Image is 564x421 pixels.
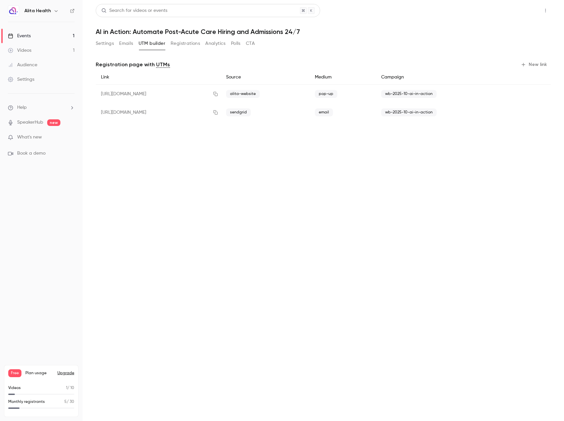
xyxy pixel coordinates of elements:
[221,70,310,85] div: Source
[8,104,75,111] li: help-dropdown-opener
[96,38,114,49] button: Settings
[315,108,333,116] span: email
[381,90,437,98] span: wb-2025-10-ai-in-action
[376,70,508,85] div: Campaign
[8,6,19,16] img: Alita Health
[139,38,165,49] button: UTM builder
[119,38,133,49] button: Emails
[67,135,75,140] iframe: Noticeable Trigger
[66,385,74,391] p: / 10
[8,76,34,83] div: Settings
[8,369,21,377] span: Free
[64,400,67,404] span: 5
[8,33,31,39] div: Events
[518,59,551,70] button: New link
[24,8,51,14] h6: Alita Health
[509,4,535,17] button: Share
[96,70,221,85] div: Link
[64,399,74,405] p: / 30
[96,103,221,122] div: [URL][DOMAIN_NAME]
[8,47,31,54] div: Videos
[246,38,255,49] button: CTA
[8,385,21,391] p: Videos
[47,119,60,126] span: new
[226,90,260,98] span: alita-website
[231,38,241,49] button: Polls
[310,70,376,85] div: Medium
[8,399,45,405] p: Monthly registrants
[226,108,251,116] span: sendgrid
[156,61,170,69] a: UTMs
[205,38,226,49] button: Analytics
[17,150,46,157] span: Book a demo
[381,108,437,116] span: wb-2025-10-ai-in-action
[25,371,53,376] span: Plan usage
[17,104,27,111] span: Help
[17,119,43,126] a: SpeakerHub
[8,62,37,68] div: Audience
[96,28,551,36] h1: AI in Action: Automate Post-Acute Care Hiring and Admissions 24/7
[17,134,42,141] span: What's new
[101,7,167,14] div: Search for videos or events
[315,90,337,98] span: pop-up
[96,61,170,69] p: Registration page with
[57,371,74,376] button: Upgrade
[66,386,67,390] span: 1
[96,85,221,104] div: [URL][DOMAIN_NAME]
[171,38,200,49] button: Registrations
